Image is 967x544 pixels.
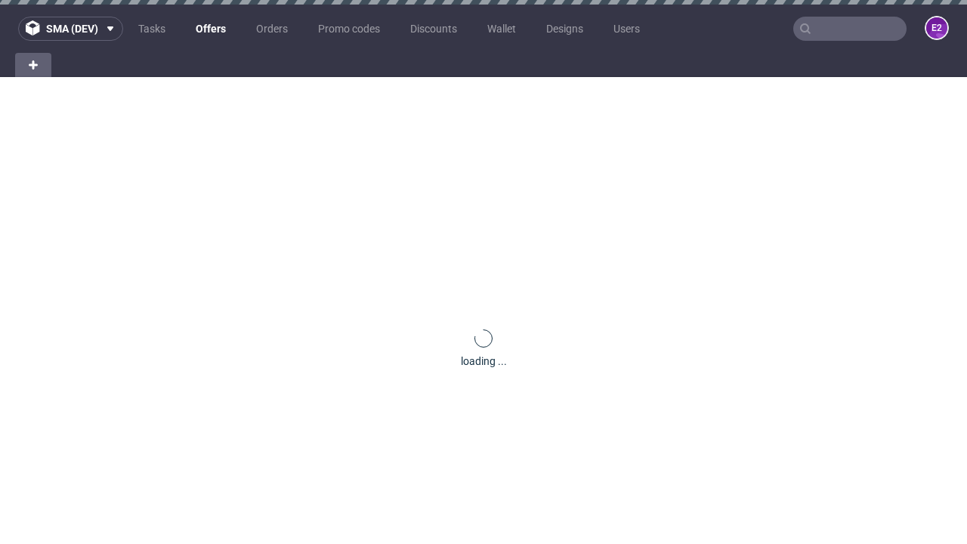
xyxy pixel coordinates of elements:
[187,17,235,41] a: Offers
[461,354,507,369] div: loading ...
[46,23,98,34] span: sma (dev)
[537,17,592,41] a: Designs
[309,17,389,41] a: Promo codes
[926,17,947,39] figcaption: e2
[401,17,466,41] a: Discounts
[478,17,525,41] a: Wallet
[129,17,175,41] a: Tasks
[247,17,297,41] a: Orders
[604,17,649,41] a: Users
[18,17,123,41] button: sma (dev)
